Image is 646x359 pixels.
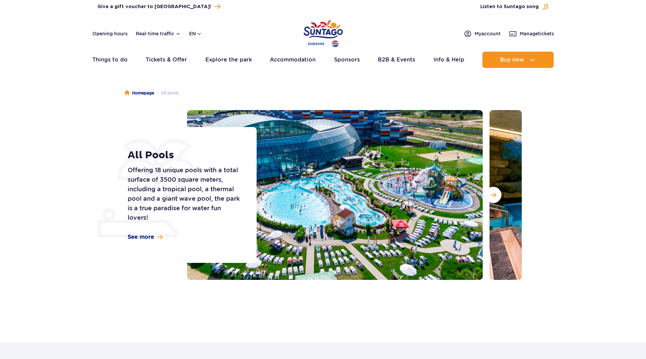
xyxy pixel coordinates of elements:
img: Outdoor section of Suntago, with pools and slides, surrounded by sunbeds and greenery [187,110,483,280]
a: See more [128,233,163,241]
a: Give a gift voucher to [GEOGRAPHIC_DATA]! [97,2,220,11]
a: Info & Help [433,52,464,68]
span: Manage tickets [520,30,554,37]
span: See more [128,233,154,241]
span: Listen to Suntago song [480,3,539,10]
a: Homepage [125,90,154,96]
a: Sponsors [334,52,360,68]
button: Listen to Suntago song [480,3,549,10]
a: Myaccount [464,30,501,38]
button: Real-time traffic [136,31,181,36]
a: Accommodation [270,52,316,68]
a: Opening hours [92,30,128,37]
a: Tickets & Offer [146,52,187,68]
a: Things to do [92,52,128,68]
a: Explore the park [205,52,252,68]
h1: All Pools [128,149,241,161]
span: My account [475,30,501,37]
span: Give a gift voucher to [GEOGRAPHIC_DATA]! [97,3,211,10]
p: Offering 18 unique pools with a total surface of 3500 square meters, including a tropical pool, a... [128,165,241,222]
button: Buy now [482,52,554,68]
a: Park of Poland [303,17,343,48]
span: Buy now [500,57,524,63]
button: en [189,30,202,37]
li: All pools [154,90,179,96]
button: Next slide [485,187,501,203]
a: Managetickets [509,30,554,38]
a: B2B & Events [378,52,415,68]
